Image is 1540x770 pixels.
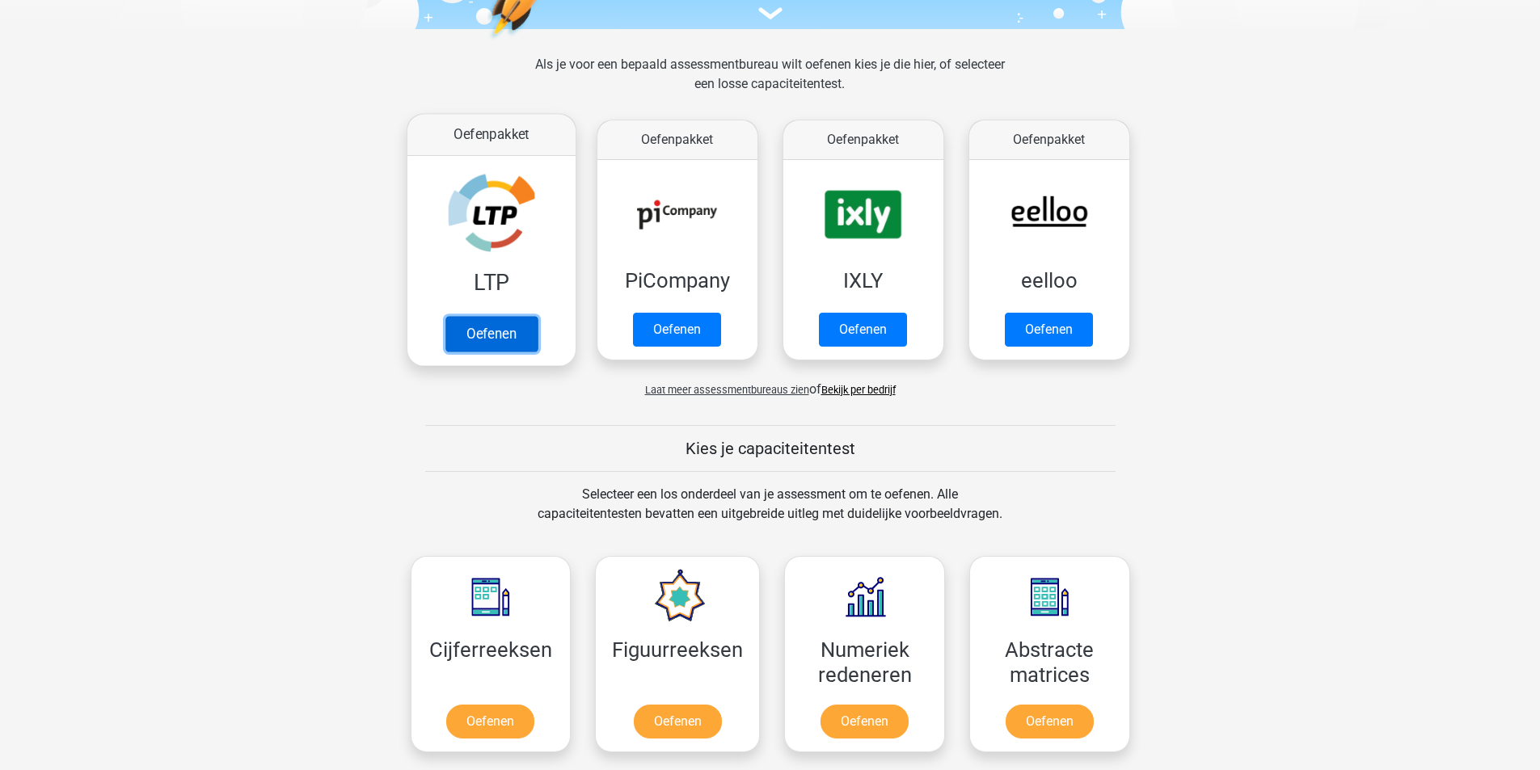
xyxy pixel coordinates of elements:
div: Als je voor een bepaald assessmentbureau wilt oefenen kies je die hier, of selecteer een losse ca... [522,55,1018,113]
div: of [399,367,1142,399]
h5: Kies je capaciteitentest [425,439,1116,458]
div: Selecteer een los onderdeel van je assessment om te oefenen. Alle capaciteitentesten bevatten een... [522,485,1018,543]
a: Oefenen [821,705,909,738]
a: Oefenen [633,313,721,347]
a: Oefenen [1006,705,1094,738]
a: Oefenen [634,705,722,738]
a: Oefenen [819,313,907,347]
a: Bekijk per bedrijf [821,384,896,396]
a: Oefenen [446,705,534,738]
a: Oefenen [445,316,537,351]
span: Laat meer assessmentbureaus zien [645,384,809,396]
a: Oefenen [1005,313,1093,347]
img: assessment [758,7,783,19]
